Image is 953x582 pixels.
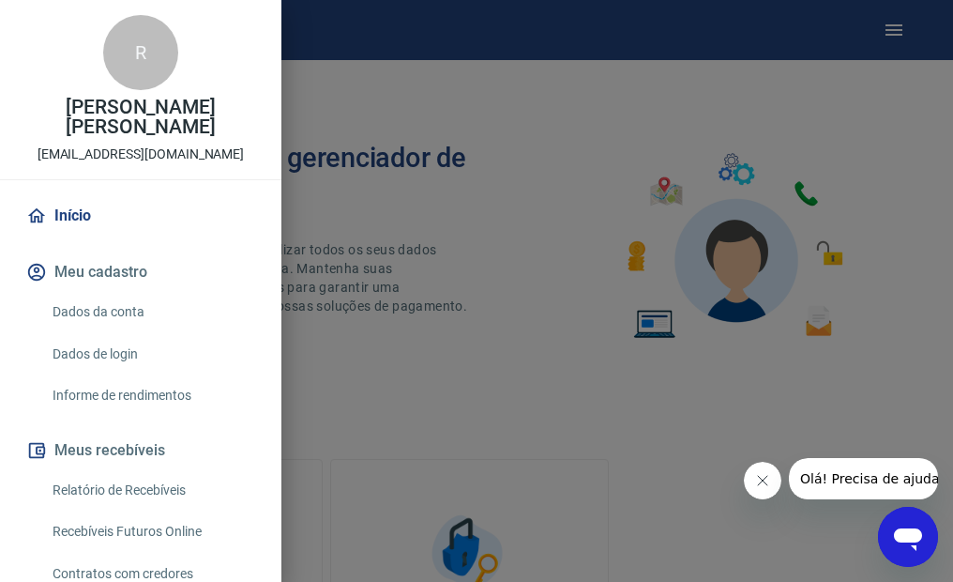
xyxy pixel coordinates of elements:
[103,15,178,90] div: R
[45,513,259,551] a: Recebíveis Futuros Online
[45,335,259,374] a: Dados de login
[789,458,938,499] iframe: Mensagem da empresa
[23,195,259,237] a: Início
[15,98,266,137] p: [PERSON_NAME] [PERSON_NAME]
[45,376,259,415] a: Informe de rendimentos
[23,430,259,471] button: Meus recebíveis
[11,13,158,28] span: Olá! Precisa de ajuda?
[744,462,781,499] iframe: Fechar mensagem
[45,293,259,331] a: Dados da conta
[38,145,245,164] p: [EMAIL_ADDRESS][DOMAIN_NAME]
[23,252,259,293] button: Meu cadastro
[878,507,938,567] iframe: Botão para abrir a janela de mensagens
[45,471,259,510] a: Relatório de Recebíveis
